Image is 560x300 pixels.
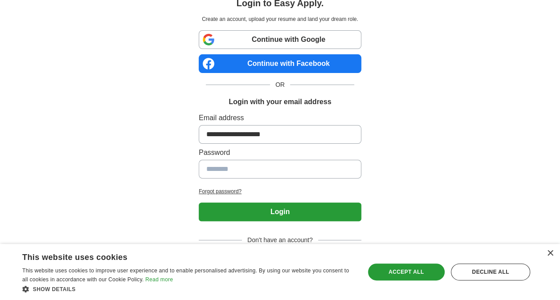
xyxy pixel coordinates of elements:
[199,187,361,195] a: Forgot password?
[22,284,355,293] div: Show details
[199,113,361,123] label: Email address
[199,30,361,49] a: Continue with Google
[200,15,360,23] p: Create an account, upload your resume and land your dream role.
[229,97,331,107] h1: Login with your email address
[199,203,361,221] button: Login
[547,250,553,257] div: Close
[33,286,76,292] span: Show details
[270,80,290,89] span: OR
[451,264,530,280] div: Decline all
[242,235,318,245] span: Don't have an account?
[199,54,361,73] a: Continue with Facebook
[22,268,349,283] span: This website uses cookies to improve user experience and to enable personalised advertising. By u...
[199,147,361,158] label: Password
[368,264,445,280] div: Accept all
[22,249,332,263] div: This website uses cookies
[145,276,173,283] a: Read more, opens a new window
